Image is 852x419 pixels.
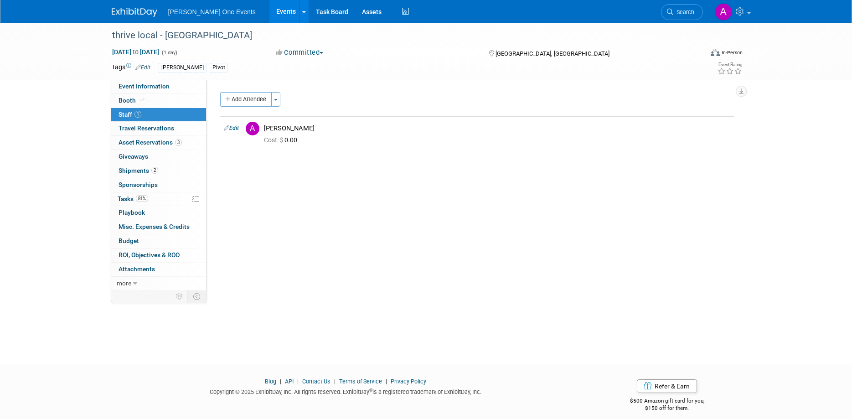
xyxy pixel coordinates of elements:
a: Tasks81% [111,192,206,206]
span: Cost: $ [264,136,284,144]
span: Shipments [119,167,158,174]
button: Committed [273,48,327,57]
span: 3 [175,139,182,146]
span: 81% [136,195,148,202]
a: Attachments [111,263,206,276]
span: to [131,48,140,56]
div: Copyright © 2025 ExhibitDay, Inc. All rights reserved. ExhibitDay is a registered trademark of Ex... [112,386,580,396]
div: In-Person [721,49,743,56]
a: Edit [135,64,150,71]
a: Asset Reservations3 [111,136,206,150]
a: Shipments2 [111,164,206,178]
a: Booth [111,94,206,108]
td: Toggle Event Tabs [187,290,206,302]
span: 1 [134,111,141,118]
div: $500 Amazon gift card for you, [594,391,741,412]
a: Event Information [111,80,206,93]
a: Travel Reservations [111,122,206,135]
td: Personalize Event Tab Strip [172,290,188,302]
a: more [111,277,206,290]
span: Travel Reservations [119,124,174,132]
button: Add Attendee [220,92,272,107]
sup: ® [369,388,372,393]
a: Giveaways [111,150,206,164]
span: 0.00 [264,136,301,144]
i: Booth reservation complete [140,98,145,103]
span: | [332,378,338,385]
a: Privacy Policy [391,378,426,385]
div: [PERSON_NAME] [159,63,207,72]
a: Blog [265,378,276,385]
span: Giveaways [119,153,148,160]
span: | [295,378,301,385]
span: Attachments [119,265,155,273]
span: Budget [119,237,139,244]
span: more [117,279,131,287]
span: [DATE] [DATE] [112,48,160,56]
span: [PERSON_NAME] One Events [168,8,256,16]
span: Search [673,9,694,16]
a: Contact Us [302,378,330,385]
span: ROI, Objectives & ROO [119,251,180,259]
a: Edit [224,125,239,131]
span: Playbook [119,209,145,216]
a: Staff1 [111,108,206,122]
div: Event Format [649,47,743,61]
span: Tasks [118,195,148,202]
div: Pivot [210,63,228,72]
span: | [278,378,284,385]
td: Tags [112,62,150,73]
a: Refer & Earn [637,379,697,393]
div: Event Rating [718,62,742,67]
a: API [285,378,294,385]
span: Staff [119,111,141,118]
a: Terms of Service [339,378,382,385]
span: (1 day) [161,50,177,56]
span: [GEOGRAPHIC_DATA], [GEOGRAPHIC_DATA] [496,50,609,57]
a: ROI, Objectives & ROO [111,248,206,262]
span: Booth [119,97,146,104]
img: Amanda Bartschi [715,3,732,21]
a: Search [661,4,703,20]
div: [PERSON_NAME] [264,124,730,133]
a: Playbook [111,206,206,220]
img: A.jpg [246,122,259,135]
span: Sponsorships [119,181,158,188]
span: Event Information [119,83,170,90]
span: Asset Reservations [119,139,182,146]
img: Format-Inperson.png [711,49,720,56]
img: ExhibitDay [112,8,157,17]
a: Misc. Expenses & Credits [111,220,206,234]
span: | [383,378,389,385]
span: Misc. Expenses & Credits [119,223,190,230]
div: thrive local - [GEOGRAPHIC_DATA] [109,27,689,44]
span: 2 [151,167,158,174]
a: Budget [111,234,206,248]
div: $150 off for them. [594,404,741,412]
a: Sponsorships [111,178,206,192]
